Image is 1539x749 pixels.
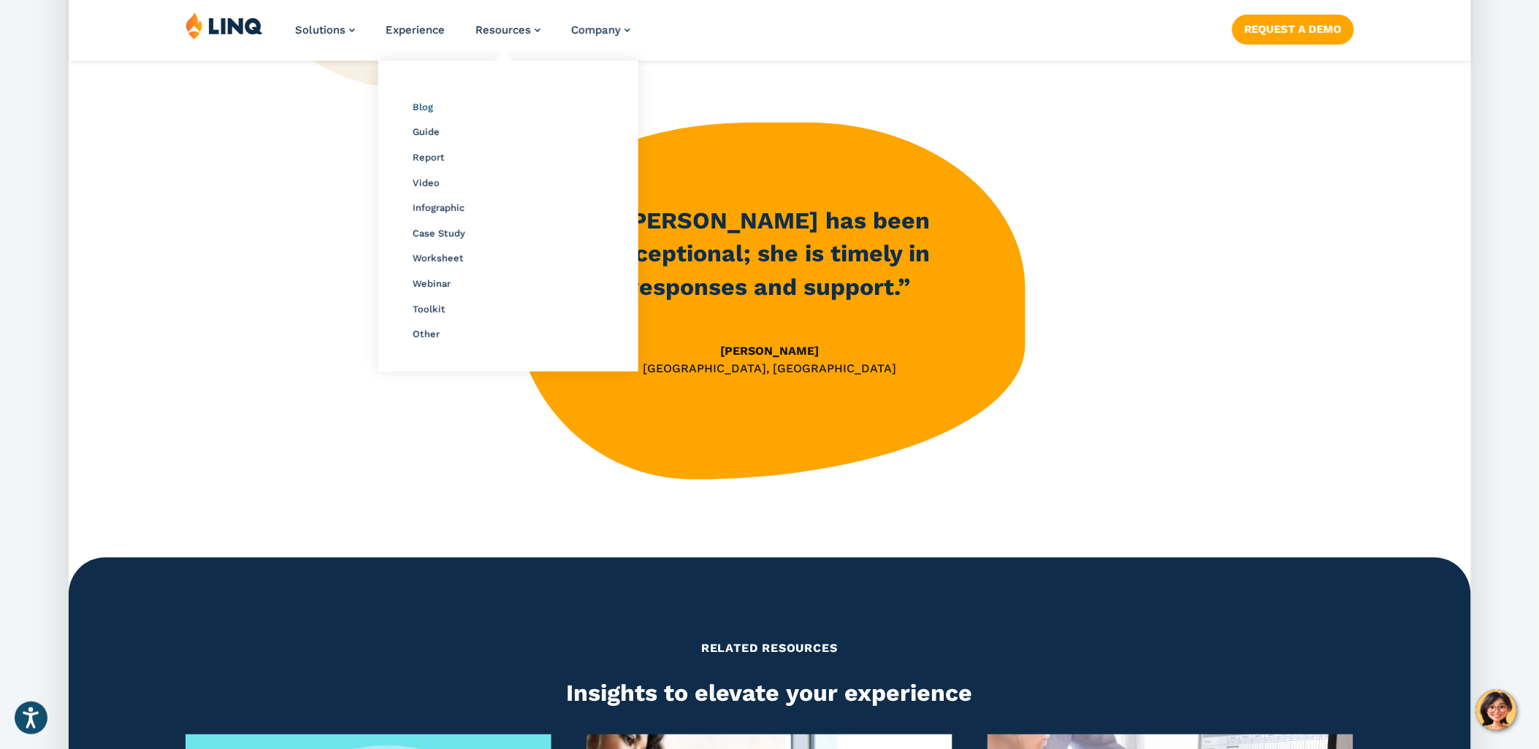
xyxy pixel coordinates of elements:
a: Case Study [412,228,465,239]
a: Solutions [295,23,355,37]
h2: Insights to elevate your experience [186,677,1354,710]
span: Company [571,23,621,37]
span: Solutions [295,23,345,37]
a: Company [571,23,630,37]
a: Blog [412,101,432,112]
a: Toolkit [412,304,445,315]
img: LINQ | K‑12 Software [186,12,263,39]
a: Resources [476,23,541,37]
a: Video [412,177,439,188]
strong: [PERSON_NAME] [720,344,819,358]
a: Webinar [412,278,450,289]
span: Resources [476,23,531,37]
h2: Related Resources [186,639,1354,657]
a: Other [412,329,439,339]
a: Worksheet [412,253,463,264]
nav: Button Navigation [1231,12,1353,44]
p: [GEOGRAPHIC_DATA], [GEOGRAPHIC_DATA] [596,324,944,377]
a: Report [412,152,444,163]
a: Infographic [412,202,464,213]
a: Guide [412,126,439,137]
nav: Primary Navigation [295,12,630,60]
button: Hello, have a question? Let’s chat. [1476,690,1517,731]
a: Request a Demo [1231,15,1353,44]
p: “[PERSON_NAME] has been exceptional; she is timely in responses and support.” [596,204,944,304]
a: Experience [386,23,445,37]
